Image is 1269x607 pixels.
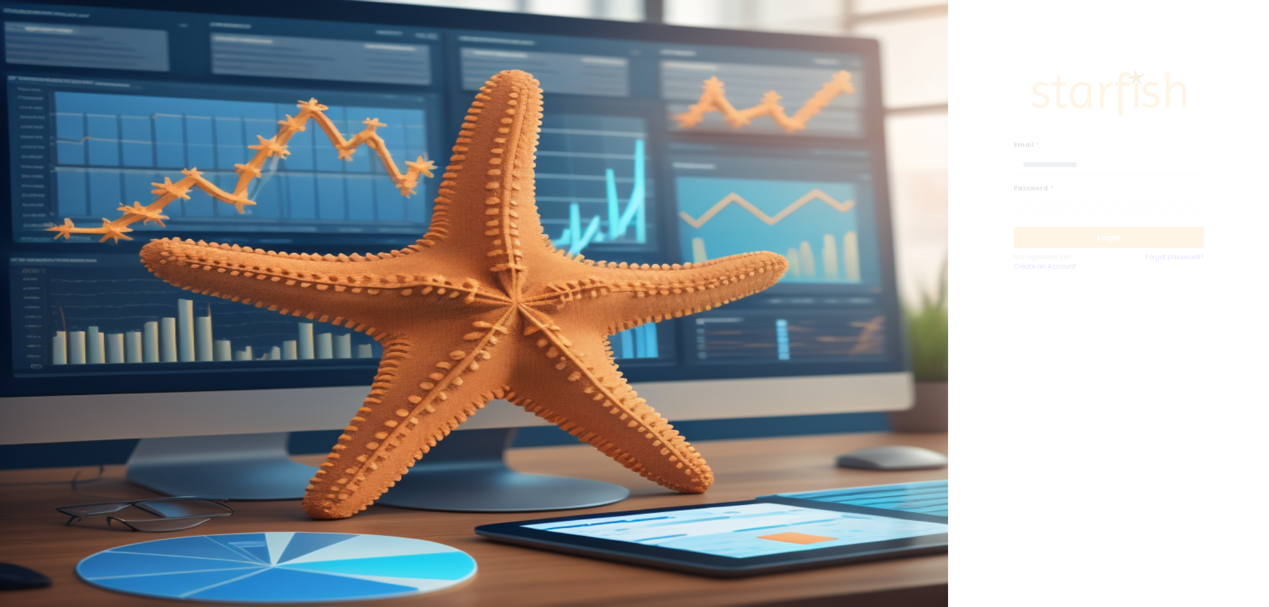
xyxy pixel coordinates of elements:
button: Login [1014,227,1204,248]
a: Create an Account! [1014,262,1109,271]
a: Forgot password? [1145,252,1204,271]
label: Password [1014,183,1198,193]
img: Logo.42cb71d561138c82c4ab.png [1029,59,1188,126]
label: Email [1014,140,1198,150]
p: Not registered yet? [1014,252,1109,262]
